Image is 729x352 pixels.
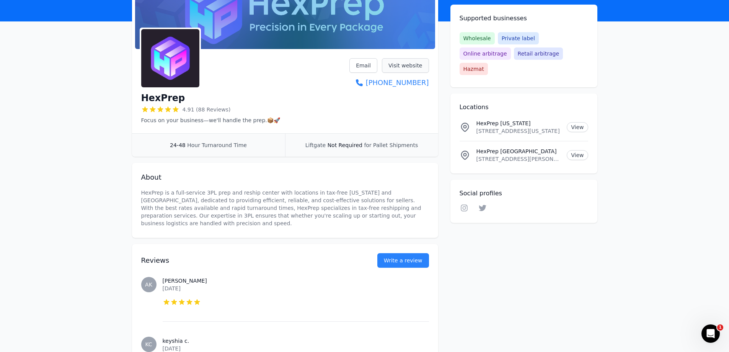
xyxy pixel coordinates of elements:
[460,14,588,23] h2: Supported businesses
[476,155,561,163] p: [STREET_ADDRESS][PERSON_NAME][US_STATE]
[460,103,588,112] h2: Locations
[460,47,511,60] span: Online arbitrage
[163,337,429,345] h3: keyshia c.
[145,342,152,347] span: KC
[349,58,377,73] a: Email
[141,172,429,183] h2: About
[514,47,563,60] span: Retail arbitrage
[163,285,181,291] time: [DATE]
[145,282,152,287] span: AK
[187,142,247,148] span: Hour Turnaround Time
[163,277,429,285] h3: [PERSON_NAME]
[460,32,495,44] span: Wholesale
[141,29,199,87] img: HexPrep
[364,142,418,148] span: for Pallet Shipments
[460,189,588,198] h2: Social profiles
[349,77,429,88] a: [PHONE_NUMBER]
[476,127,561,135] p: [STREET_ADDRESS][US_STATE]
[382,58,429,73] a: Visit website
[717,324,723,331] span: 1
[377,253,429,268] a: Write a review
[567,150,588,160] a: View
[141,189,429,227] p: HexPrep is a full-service 3PL prep and reship center with locations in tax-free [US_STATE] and [G...
[183,106,231,113] span: 4.91 (88 Reviews)
[476,147,561,155] p: HexPrep [GEOGRAPHIC_DATA]
[701,324,720,343] iframe: Intercom live chat
[163,345,181,352] time: [DATE]
[567,122,588,132] a: View
[476,120,561,127] p: HexPrep [US_STATE]
[141,116,280,124] p: Focus on your business—we'll handle the prep.📦🚀
[328,142,362,148] span: Not Required
[460,63,488,75] span: Hazmat
[141,92,185,104] h1: HexPrep
[170,142,186,148] span: 24-48
[141,255,353,266] h2: Reviews
[305,142,326,148] span: Liftgate
[498,32,539,44] span: Private label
